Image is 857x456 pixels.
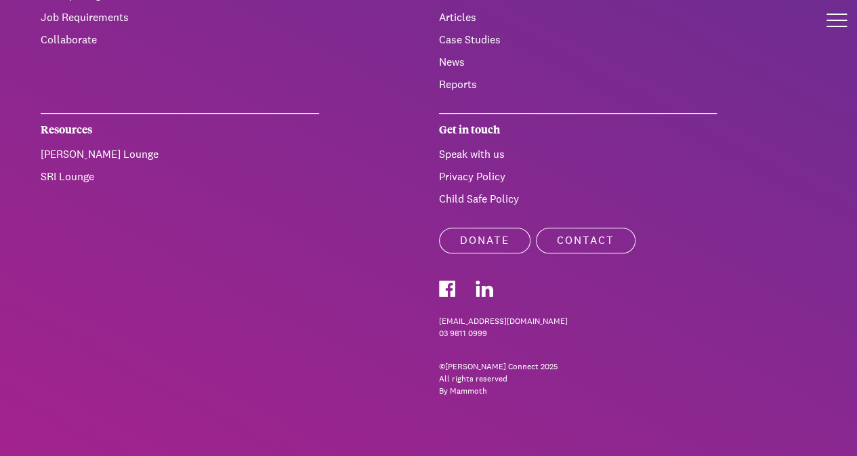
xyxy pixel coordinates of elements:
[439,281,455,297] img: korus-connect%2F0d265ffc-bd98-4be8-b2f7-d1c93f638371_facebook.svg
[41,10,129,24] a: Job Requirements
[476,281,493,297] img: korus-connect%2Fa5231a53-c643-404c-9a3c-f2100ea27fde_linkedin.svg
[439,315,817,327] a: [EMAIL_ADDRESS][DOMAIN_NAME]
[439,192,519,206] a: Child Safe Policy
[536,228,635,253] a: Contact
[41,169,94,184] a: SRI Lounge
[41,147,159,161] a: [PERSON_NAME] Lounge
[439,327,817,339] a: 03 9811 0999
[41,113,319,146] div: Resources
[439,33,501,47] a: Case Studies
[439,77,477,91] a: Reports
[41,33,97,47] a: Collaborate
[439,228,530,253] a: Donate
[439,147,505,161] a: Speak with us
[439,113,717,146] div: Get in touch
[439,386,487,396] a: By Mammoth
[439,10,476,24] a: Articles
[439,360,817,385] div: © [PERSON_NAME] Connect 2025 All rights reserved
[439,55,465,69] a: News
[439,169,505,184] a: Privacy Policy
